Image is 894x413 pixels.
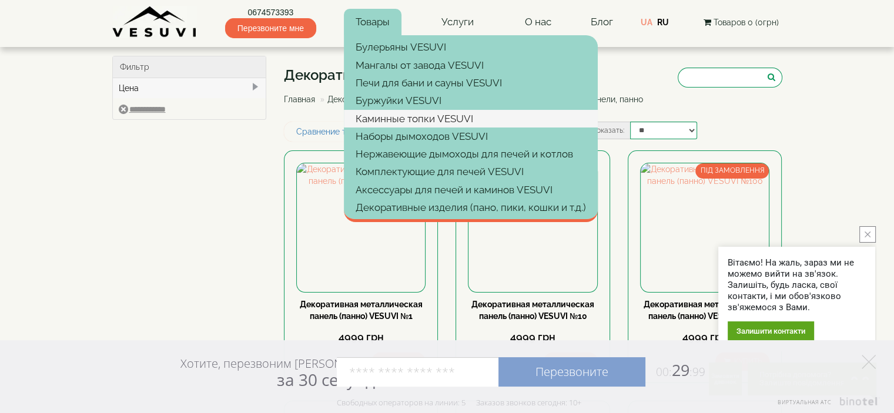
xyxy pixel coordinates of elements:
[297,163,425,291] img: Декоративная металлическая панель (панно) VESUVI №1
[641,18,652,27] a: UA
[699,16,782,29] button: Товаров 0 (0грн)
[344,127,598,145] a: Наборы дымоходов VESUVI
[296,330,426,345] div: 4999 грн
[344,92,598,109] a: Буржуйки VESUVI
[225,6,316,18] a: 0674573393
[771,397,879,413] a: Виртуальная АТС
[225,18,316,38] span: Перезвоните мне
[344,181,598,199] a: Аксессуары для печей и каминов VESUVI
[713,18,778,27] span: Товаров 0 (0грн)
[656,364,672,380] span: 00:
[344,145,598,163] a: Нержавеющие дымоходы для печей и котлов
[284,122,399,142] a: Сравнение товаров (0)
[429,9,485,36] a: Услуги
[284,95,315,104] a: Главная
[344,163,598,180] a: Комплектующие для печей VESUVI
[327,95,515,104] a: Декоративные изделия (пано, пики, кошки и т.д.)
[113,78,266,98] div: Цена
[657,18,669,27] a: RU
[344,56,598,74] a: Мангалы от завода VESUVI
[180,356,382,389] div: Хотите, перезвоним [PERSON_NAME]
[859,226,876,243] button: close button
[498,357,645,387] a: Перезвоните
[277,368,382,391] span: за 30 секунд?
[344,199,598,216] a: Декоративные изделия (пано, пики, кошки и т.д.)
[344,74,598,92] a: Печи для бани и сауны VESUVI
[113,56,266,78] div: Фильтр
[689,364,705,380] span: :99
[641,163,769,291] img: Декоративная металлическая панель (панно) VESUVI №100
[468,163,597,291] img: Декоративная металлическая панель (панно) VESUVI №10
[640,330,769,345] div: 4999 грн
[728,257,866,313] div: Вітаємо! На жаль, зараз ми не можемо вийти на зв'язок. Залишіть, будь ласка, свої контакти, і ми ...
[344,110,598,127] a: Каминные топки VESUVI
[513,9,563,36] a: О нас
[471,300,594,321] a: Декоративная металлическая панель (панно) VESUVI №10
[300,300,423,321] a: Декоративная металлическая панель (панно) VESUVI №1
[344,9,401,36] a: Товары
[337,398,581,407] div: Свободных операторов на линии: 5 Заказов звонков сегодня: 10+
[468,330,597,345] div: 4999 грн
[645,359,705,381] span: 29
[112,6,197,38] img: Завод VESUVI
[585,122,630,139] label: Показать:
[728,321,814,341] div: Залишити контакти
[344,38,598,56] a: Булерьяны VESUVI
[695,163,769,178] span: ПІД ЗАМОВЛЕННЯ
[778,398,832,406] span: Виртуальная АТС
[644,300,766,321] a: Декоративная металлическая панель (панно) VESUVI №100
[591,16,613,28] a: Блог
[284,68,652,83] h1: Декоративные панели, панно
